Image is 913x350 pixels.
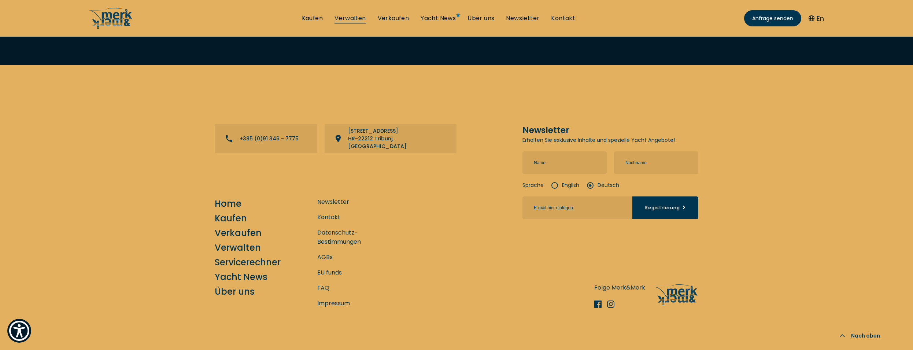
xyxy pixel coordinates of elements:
[215,226,262,239] a: Verkaufen
[240,135,299,143] p: +385 (0)91 346 - 7775
[317,213,340,222] a: Kontakt
[317,299,350,308] a: Impressum
[317,253,333,262] a: AGBs
[421,14,456,22] a: Yacht News
[607,301,620,308] a: Instagram
[551,14,575,22] a: Kontakt
[828,321,891,350] button: Nach oben
[325,124,456,153] a: View directions on a map
[317,283,329,292] a: FAQ
[752,15,793,22] span: Anfrage senden
[215,270,267,283] a: Yacht News
[215,285,255,298] a: Über uns
[744,10,801,26] a: Anfrage senden
[215,212,247,225] a: Kaufen
[215,197,241,210] a: Home
[506,14,539,22] a: Newsletter
[522,181,544,189] strong: Sprache
[594,301,607,308] a: Facebook
[334,14,366,22] a: Verwalten
[551,181,579,189] label: English
[632,196,698,219] button: Registrierung
[522,196,632,219] input: E-mail hier einfügen
[378,14,409,22] a: Verkaufen
[317,228,391,246] a: Datenschutz-Bestimmungen
[522,151,607,174] input: Name
[7,319,31,343] button: Show Accessibility Preferences
[809,14,824,23] button: En
[215,256,281,269] a: Servicerechner
[594,283,645,292] p: Folge Merk&Merk
[467,14,494,22] a: Über uns
[215,241,261,254] a: Verwalten
[302,14,323,22] a: Kaufen
[614,151,698,174] input: Nachname
[317,197,349,206] a: Newsletter
[317,268,342,277] a: EU funds
[522,136,698,144] p: Erhalten Sie exklusive Inhalte und spezielle Yacht Angebote!
[522,124,698,136] h5: Newsletter
[587,181,619,189] label: Deutsch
